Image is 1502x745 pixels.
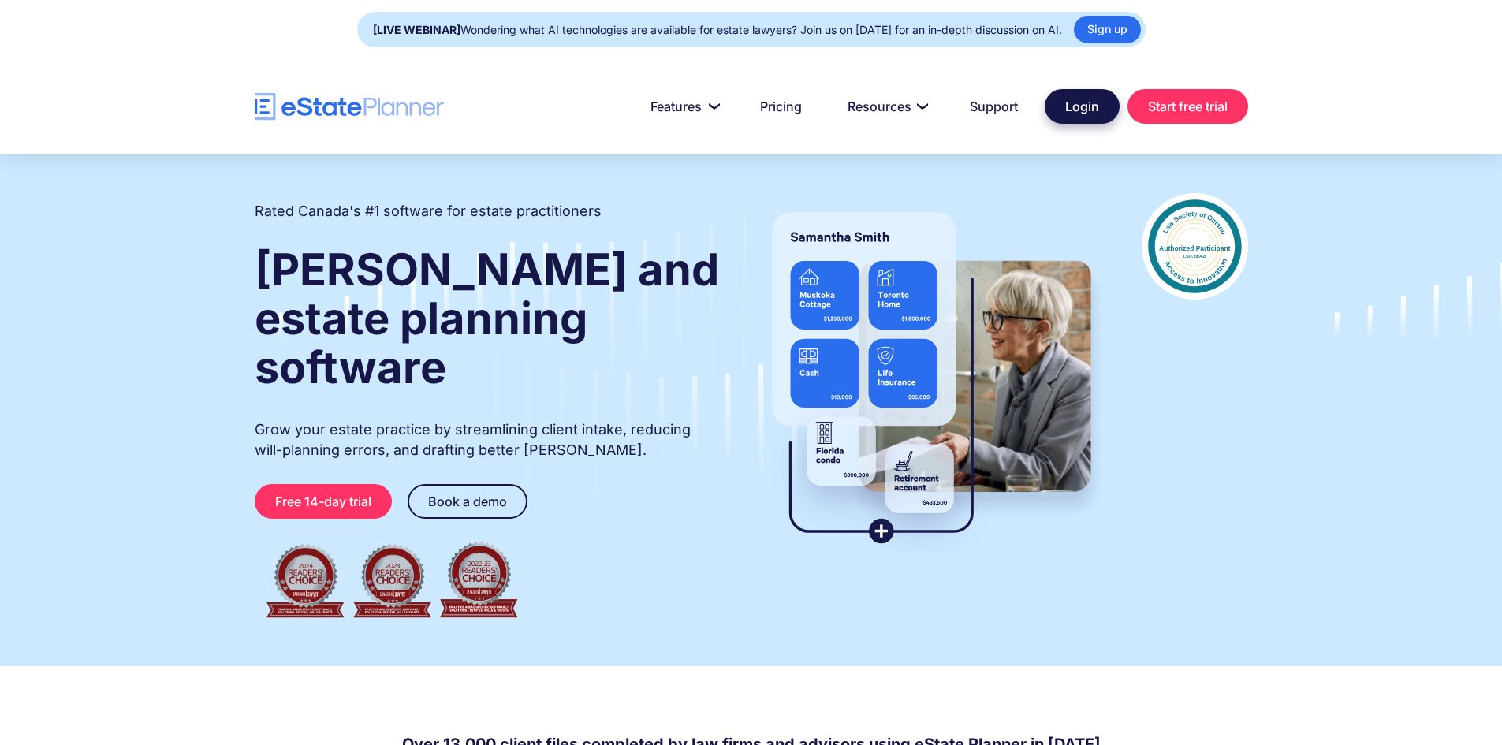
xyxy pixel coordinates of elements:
[1045,89,1120,124] a: Login
[255,93,444,121] a: home
[753,193,1110,564] img: estate planner showing wills to their clients, using eState Planner, a leading estate planning so...
[373,23,460,36] strong: [LIVE WEBINAR]
[373,19,1062,41] div: Wondering what AI technologies are available for estate lawyers? Join us on [DATE] for an in-dept...
[1127,89,1248,124] a: Start free trial
[741,91,821,122] a: Pricing
[829,91,943,122] a: Resources
[632,91,733,122] a: Features
[1074,16,1141,43] a: Sign up
[255,484,392,519] a: Free 14-day trial
[408,484,527,519] a: Book a demo
[255,419,721,460] p: Grow your estate practice by streamlining client intake, reducing will-planning errors, and draft...
[951,91,1037,122] a: Support
[255,201,602,222] h2: Rated Canada's #1 software for estate practitioners
[255,243,719,394] strong: [PERSON_NAME] and estate planning software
